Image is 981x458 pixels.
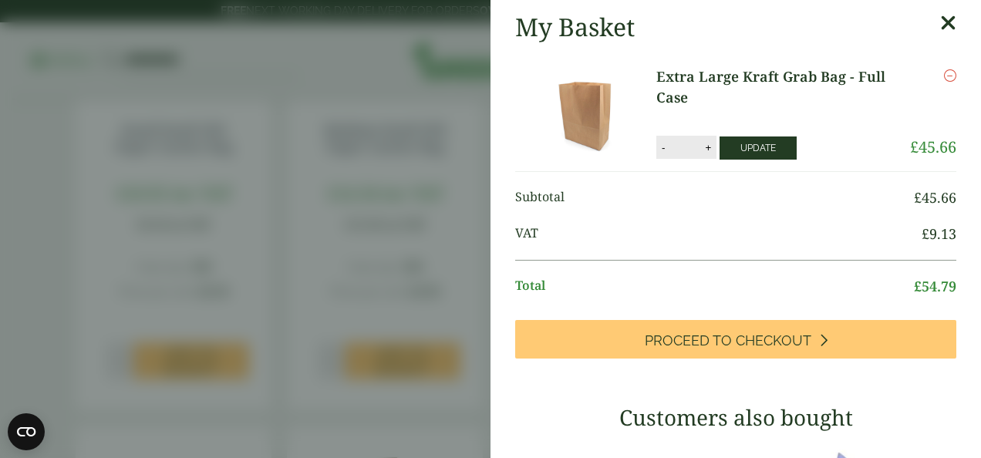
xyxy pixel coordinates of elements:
[515,320,956,359] a: Proceed to Checkout
[720,136,797,160] button: Update
[515,187,914,208] span: Subtotal
[914,188,922,207] span: £
[914,277,956,295] bdi: 54.79
[656,66,910,108] a: Extra Large Kraft Grab Bag - Full Case
[8,413,45,450] button: Open CMP widget
[914,188,956,207] bdi: 45.66
[922,224,956,243] bdi: 9.13
[515,405,956,431] h3: Customers also bought
[910,136,919,157] span: £
[515,224,922,244] span: VAT
[914,277,922,295] span: £
[515,276,914,297] span: Total
[700,141,716,154] button: +
[910,136,956,157] bdi: 45.66
[515,12,635,42] h2: My Basket
[657,141,669,154] button: -
[944,66,956,85] a: Remove this item
[922,224,929,243] span: £
[645,332,811,349] span: Proceed to Checkout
